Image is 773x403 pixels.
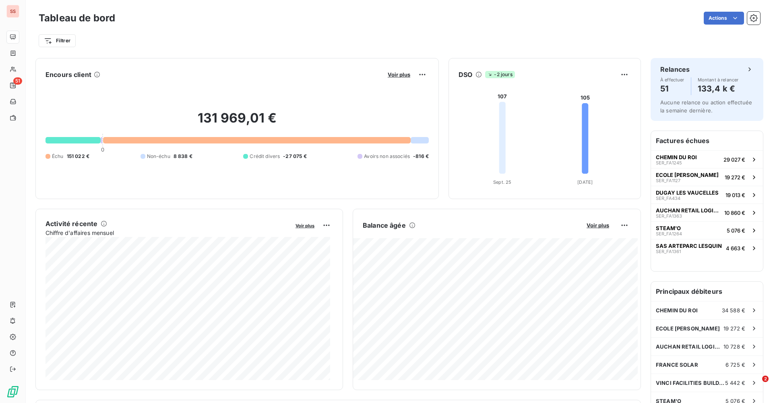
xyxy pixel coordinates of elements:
span: Aucune relance ou action effectuée la semaine dernière. [660,99,752,114]
span: 5 442 € [725,380,745,386]
span: 151 022 € [67,153,89,160]
span: -2 jours [485,71,515,78]
h6: Principaux débiteurs [651,282,763,301]
span: CHEMIN DU ROI [656,307,698,314]
span: SAS ARTEPARC LESQUIN [656,243,722,249]
h3: Tableau de bord [39,11,115,25]
span: -816 € [413,153,429,160]
h6: Balance âgée [363,220,406,230]
span: 34 588 € [722,307,745,314]
span: Avoirs non associés [364,153,410,160]
tspan: [DATE] [577,179,593,185]
span: STEAM'O [656,225,681,231]
span: 10 728 € [723,343,745,350]
h6: DSO [459,70,472,79]
span: -27 075 € [283,153,306,160]
button: ECOLE [PERSON_NAME]SER_FA112719 272 € [651,168,763,186]
span: CHEMIN DU ROI [656,154,697,160]
button: AUCHAN RETAIL LOGISTIQUESER_FA136310 860 € [651,204,763,221]
span: SER_FA1127 [656,178,680,183]
span: 19 272 € [723,325,745,332]
span: 8 838 € [174,153,192,160]
span: SER_FA1363 [656,214,682,218]
span: Voir plus [296,223,314,229]
span: 51 [13,77,22,85]
span: VINCI FACILITIES BUILDING SERV [656,380,725,386]
span: ECOLE [PERSON_NAME] [656,172,719,178]
span: SER_FA1361 [656,249,681,254]
span: DUGAY LES VAUCELLES [656,189,719,196]
span: 2 [762,376,769,382]
span: Crédit divers [250,153,280,160]
iframe: Intercom live chat [746,376,765,395]
h2: 131 969,01 € [45,110,429,134]
h4: 133,4 k € [698,82,739,95]
span: 0 [101,146,104,153]
button: SAS ARTEPARC LESQUINSER_FA13614 663 € [651,239,763,257]
h6: Activité récente [45,219,97,229]
h6: Encours client [45,70,91,79]
span: FRANCE SOLAR [656,361,698,368]
h6: Factures échues [651,131,763,150]
span: Échu [52,153,64,160]
span: Voir plus [587,222,609,229]
span: SER_FA434 [656,196,680,201]
span: 5 076 € [727,227,745,234]
span: SER_FA1245 [656,160,682,165]
img: Logo LeanPay [6,385,19,398]
span: AUCHAN RETAIL LOGISTIQUE [656,343,723,350]
span: À effectuer [660,77,684,82]
span: Voir plus [388,71,410,78]
span: Montant à relancer [698,77,739,82]
button: Voir plus [385,71,413,78]
span: Chiffre d'affaires mensuel [45,229,290,237]
div: SS [6,5,19,18]
button: STEAM'OSER_FA12645 076 € [651,221,763,239]
button: Voir plus [293,222,317,229]
span: 10 860 € [724,210,745,216]
h6: Relances [660,64,690,74]
tspan: Sept. 25 [493,179,511,185]
h4: 51 [660,82,684,95]
span: 29 027 € [723,156,745,163]
span: SER_FA1264 [656,231,682,236]
button: CHEMIN DU ROISER_FA124529 027 € [651,150,763,168]
span: Non-échu [147,153,170,160]
span: AUCHAN RETAIL LOGISTIQUE [656,207,721,214]
span: 19 013 € [725,192,745,198]
span: 19 272 € [725,174,745,181]
span: 6 725 € [725,361,745,368]
button: Actions [704,12,744,25]
span: 4 663 € [726,245,745,251]
button: Voir plus [584,222,612,229]
span: ECOLE [PERSON_NAME] [656,325,720,332]
button: DUGAY LES VAUCELLESSER_FA43419 013 € [651,186,763,204]
button: Filtrer [39,34,76,47]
